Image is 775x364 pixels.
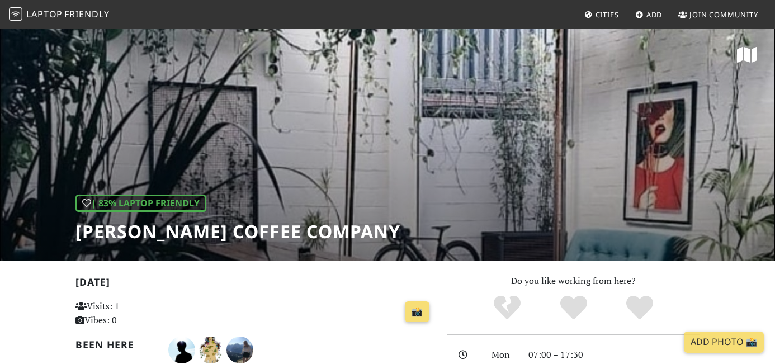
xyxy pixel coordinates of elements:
p: Visits: 1 Vibes: 0 [75,299,186,328]
img: 3028-hajime.jpg [168,337,195,363]
a: LaptopFriendly LaptopFriendly [9,5,110,25]
div: No [474,294,540,322]
div: Mon [485,348,522,362]
h1: [PERSON_NAME] Coffee Company [75,221,400,242]
span: Mya Chowdhury [197,343,226,355]
span: Laptop [26,8,63,20]
h2: Been here [75,339,155,351]
h2: [DATE] [75,276,434,292]
a: Cities [580,4,623,25]
a: 📸 [405,301,429,323]
span: Kayleigh Halstead [226,343,253,355]
span: Add [646,10,663,20]
span: Friendly [64,8,109,20]
span: Cities [596,10,619,20]
span: Join Community [689,10,758,20]
div: | 83% Laptop Friendly [75,195,206,212]
img: 1310-kayleigh.jpg [226,337,253,363]
p: Do you like working from here? [447,274,700,289]
div: Yes [540,294,607,322]
a: Join Community [674,4,763,25]
a: Add Photo 📸 [684,332,764,353]
img: LaptopFriendly [9,7,22,21]
div: 07:00 – 17:30 [522,348,706,362]
img: 1875-mya.jpg [197,337,224,363]
a: Add [631,4,667,25]
div: Definitely! [607,294,673,322]
span: Hajime Chan [168,343,197,355]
